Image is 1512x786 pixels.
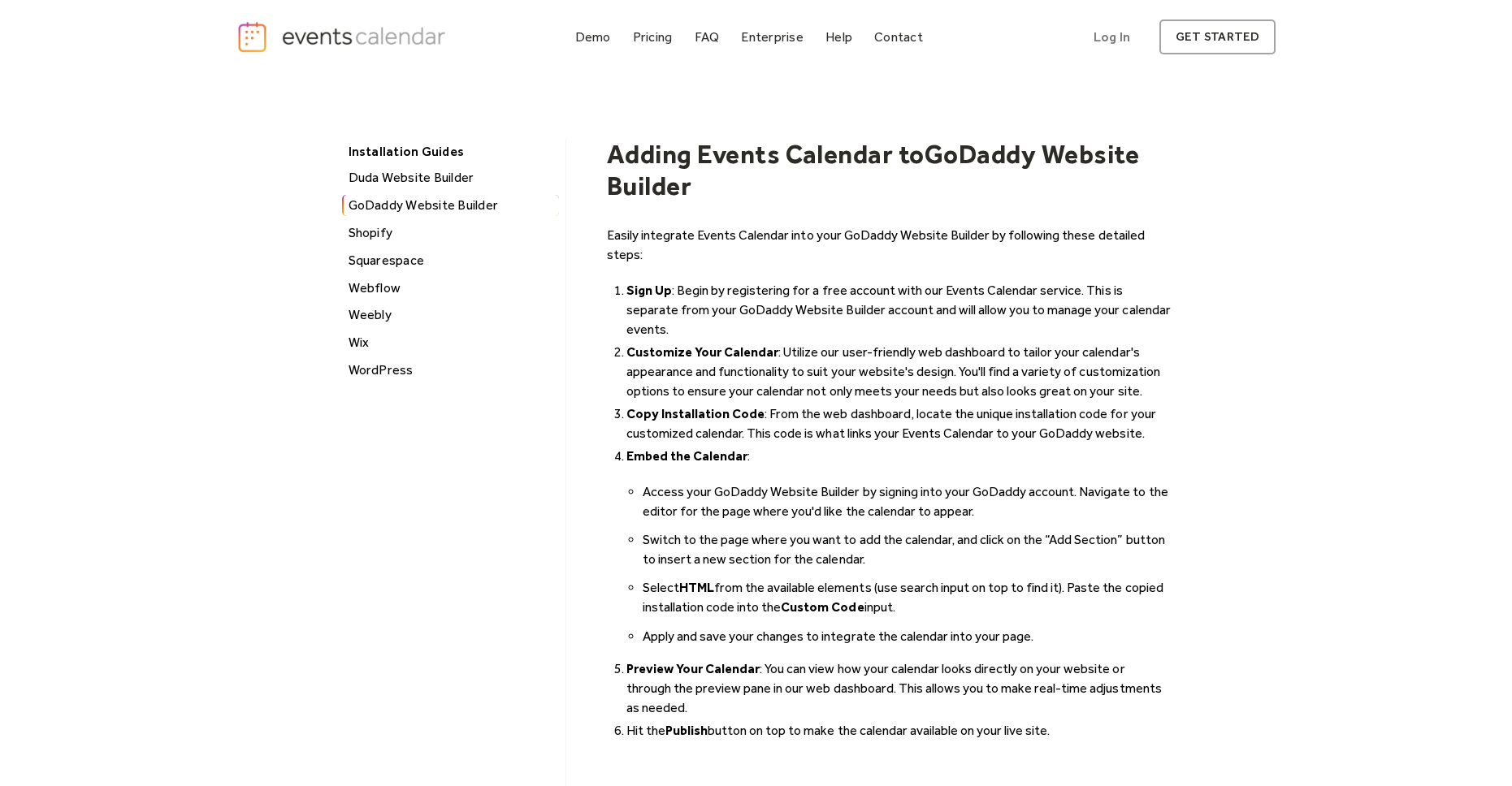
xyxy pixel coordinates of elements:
div: Squarespace [344,250,559,271]
strong: HTML [679,580,714,595]
li: Access your GoDaddy Website Builder by signing into your GoDaddy account. Navigate to the editor ... [643,482,1172,521]
div: Pricing [633,32,673,41]
a: Demo [569,26,617,48]
div: Wix [344,332,559,353]
div: Weebly [344,304,559,326]
div: Webflow [344,278,559,299]
li: : Begin by registering for a free account with our Events Calendar service. This is separate from... [626,281,1172,339]
a: Enterprise [734,26,809,48]
a: get started [1159,19,1276,54]
div: Help [825,32,852,41]
li: : [626,447,1172,646]
h1: Adding Events Calendar to [607,139,925,170]
strong: Publish [665,723,708,738]
strong: Customize Your Calendar [626,344,778,360]
strong: Custom Code [781,599,864,615]
a: FAQ [688,26,726,48]
a: Wix [342,332,559,353]
div: Contact [874,32,923,41]
strong: Embed the Calendar [626,448,747,464]
a: Duda Website Builder [342,167,559,188]
li: Switch to the page where you want to add the calendar, and click on the “Add Section” button to i... [643,530,1172,569]
a: Log In [1077,19,1146,54]
div: Shopify [344,222,559,244]
div: Duda Website Builder [344,167,559,188]
a: WordPress [342,360,559,381]
div: FAQ [695,32,720,41]
a: Help [819,26,859,48]
div: WordPress [344,360,559,381]
li: : You can view how your calendar looks directly on your website or through the preview pane in ou... [626,659,1172,718]
h1: GoDaddy Website Builder [607,139,1139,201]
li: Select from the available elements (use search input on top to find it). Paste the copied install... [643,578,1172,617]
div: Installation Guides [340,139,557,164]
a: GoDaddy Website Builder [342,195,559,216]
p: ‍ [607,754,1172,773]
strong: Sign Up [626,283,672,298]
li: : From the web dashboard, locate the unique installation code for your customized calendar. This ... [626,404,1172,443]
div: GoDaddy Website Builder [344,195,559,216]
a: Squarespace [342,250,559,271]
div: Enterprise [741,32,803,41]
div: Demo [575,32,611,41]
li: Apply and save your changes to integrate the calendar into your page. [643,627,1172,646]
a: Weebly [342,304,559,326]
li: : Utilize our user-friendly web dashboard to tailor your calendar's appearance and functionality ... [626,343,1172,401]
strong: Copy Installation Code [626,406,765,421]
strong: Preview Your Calendar [626,661,760,676]
a: Shopify [342,222,559,244]
a: Contact [868,26,929,48]
a: Pricing [626,26,679,48]
li: Hit the button on top to make the calendar available on your live site. [626,721,1172,741]
p: Easily integrate Events Calendar into your GoDaddy Website Builder by following these detailed st... [607,226,1172,265]
a: Webflow [342,278,559,299]
a: home [236,20,451,54]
